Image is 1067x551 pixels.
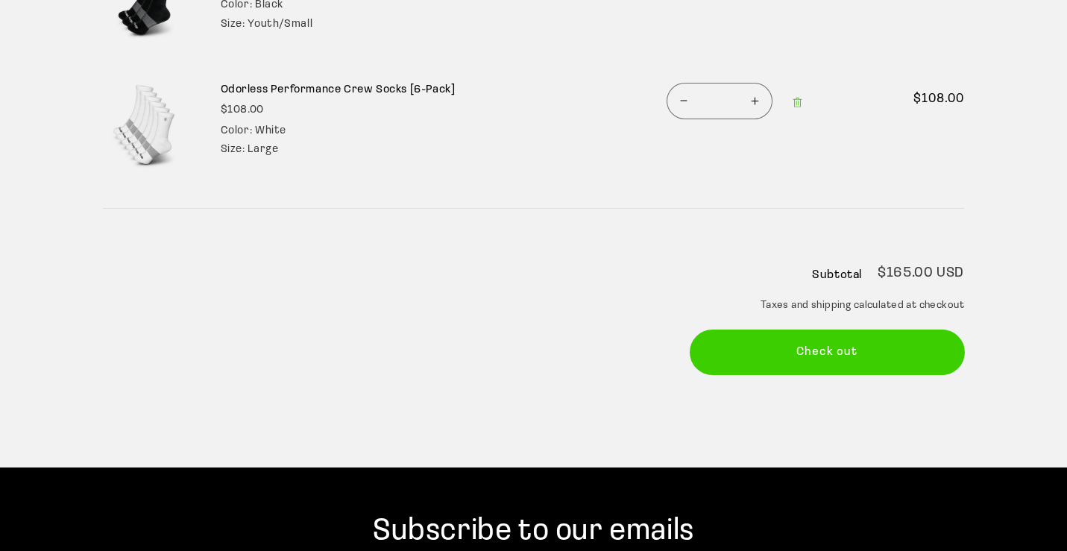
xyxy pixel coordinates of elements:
[221,102,456,119] div: $108.00
[221,83,456,98] a: Odorless Performance Crew Socks [6-Pack]
[690,330,965,374] button: Check out
[893,90,964,109] span: $108.00
[248,144,278,155] dd: Large
[221,19,245,30] dt: Size:
[784,86,812,119] a: Remove Odorless Performance Crew Socks [6-Pack] - White / Large
[71,512,997,551] h2: Subscribe to our emails
[812,269,862,281] h2: Subtotal
[701,83,738,119] input: Quantity for Odorless Performance Crew Socks [6-Pack]
[255,125,286,136] dd: White
[878,267,964,281] p: $165.00 USD
[690,298,965,313] small: Taxes and shipping calculated at checkout
[221,144,245,155] dt: Size:
[690,404,965,437] iframe: PayPal-paypal
[103,83,189,169] img: Odorless Performance Crew Socks [6-Pack]
[248,19,312,30] dd: Youth/Small
[221,125,253,136] dt: Color:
